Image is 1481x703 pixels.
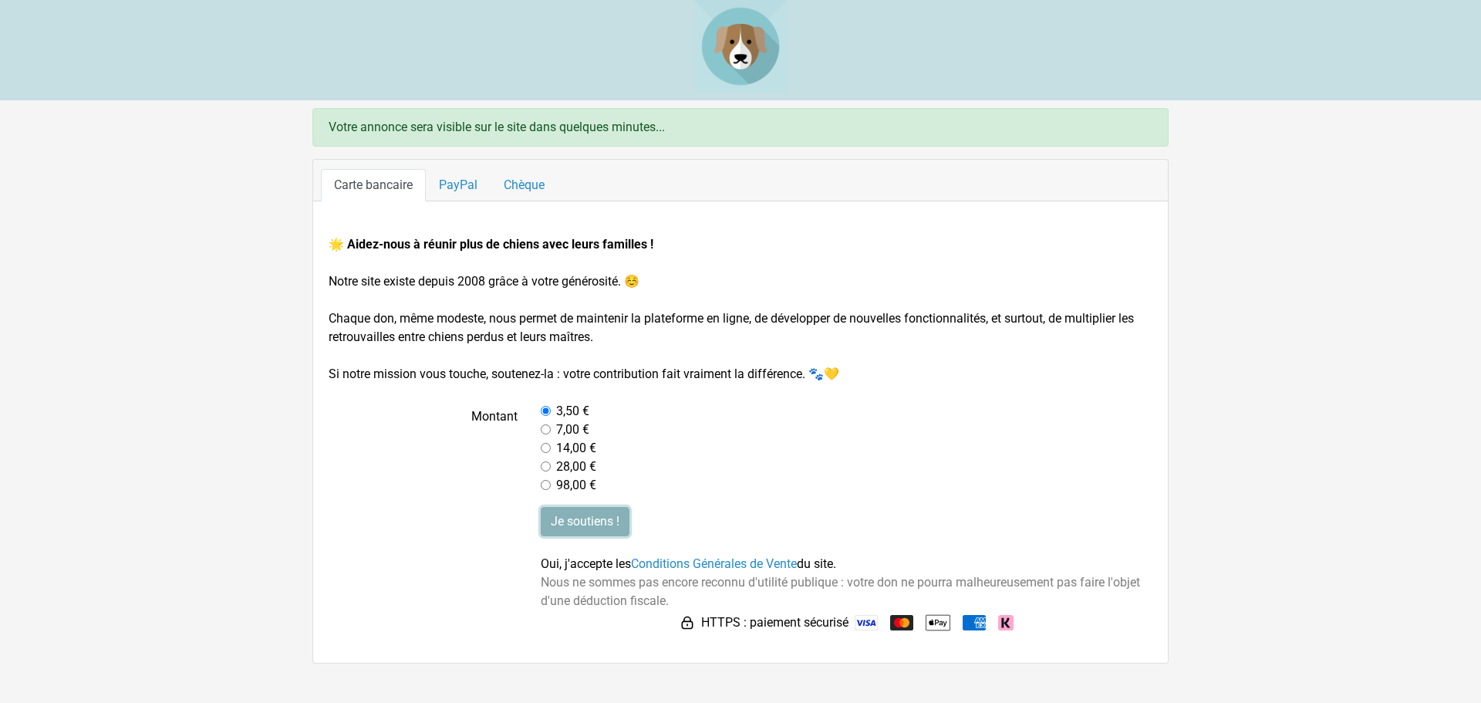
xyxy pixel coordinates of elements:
[329,237,653,252] strong: 🌟 Aidez-nous à réunir plus de chiens avec leurs familles !
[890,615,913,630] img: Mastercard
[998,615,1014,630] img: Klarna
[680,615,695,630] img: HTTPS : paiement sécurisé
[556,439,596,458] label: 14,00 €
[631,556,797,571] a: Conditions Générales de Vente
[963,615,986,630] img: American Express
[556,421,589,439] label: 7,00 €
[701,613,848,632] span: HTTPS : paiement sécurisé
[329,235,1152,635] form: Notre site existe depuis 2008 grâce à votre générosité. ☺️ Chaque don, même modeste, nous permet ...
[321,169,426,201] a: Carte bancaire
[541,575,1140,608] span: Nous ne sommes pas encore reconnu d'utilité publique : votre don ne pourra malheureusement pas fa...
[541,507,629,536] input: Je soutiens !
[556,402,589,421] label: 3,50 €
[556,476,596,495] label: 98,00 €
[855,615,878,630] img: Visa
[926,610,950,635] img: Apple Pay
[312,108,1169,147] div: Votre annonce sera visible sur le site dans quelques minutes...
[541,556,836,571] span: Oui, j'accepte les du site.
[491,169,558,201] a: Chèque
[556,458,596,476] label: 28,00 €
[426,169,491,201] a: PayPal
[317,402,529,495] label: Montant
